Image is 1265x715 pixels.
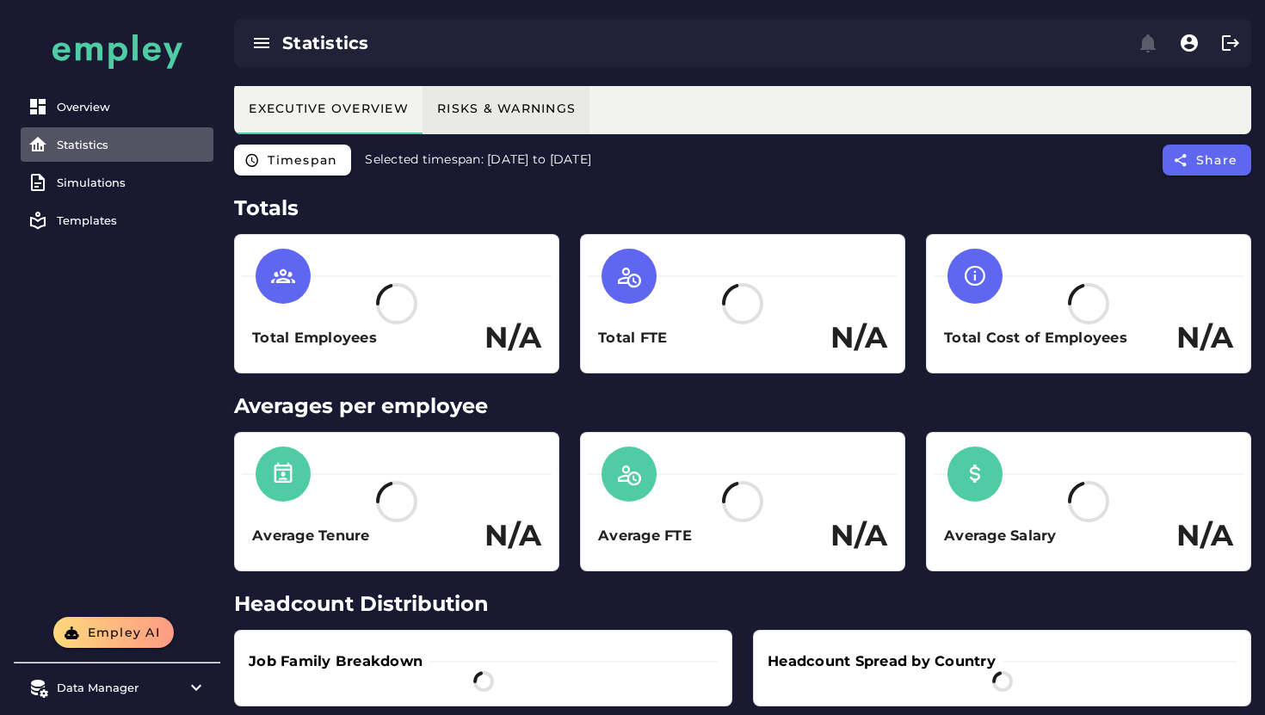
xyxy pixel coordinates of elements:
[53,617,174,648] button: Empley AI
[267,152,337,168] span: Timespan
[234,145,351,176] button: Timespan
[282,31,705,55] div: Statistics
[484,321,541,355] h2: N/A
[1195,152,1238,168] span: Share
[598,526,692,545] h3: Average FTE
[944,526,1057,545] h3: Average Salary
[830,519,887,553] h2: N/A
[484,519,541,553] h2: N/A
[234,391,1251,422] h2: Averages per employee
[21,89,213,124] a: Overview
[57,138,207,151] div: Statistics
[234,589,1251,619] h2: Headcount Distribution
[252,526,370,545] h3: Average Tenure
[436,101,576,116] div: Risks & Warnings
[1176,321,1233,355] h2: N/A
[1163,145,1252,176] button: Share
[249,651,429,671] h3: Job Family Breakdown
[365,151,591,167] span: Selected timespan: [DATE] to [DATE]
[234,193,1251,224] h2: Totals
[57,100,207,114] div: Overview
[57,176,207,189] div: Simulations
[21,127,213,162] a: Statistics
[598,328,667,348] h3: Total FTE
[86,625,160,640] span: Empley AI
[248,101,409,116] div: Executive Overview
[57,213,207,227] div: Templates
[830,321,887,355] h2: N/A
[1176,519,1233,553] h2: N/A
[252,328,377,348] h3: Total Employees
[21,165,213,200] a: Simulations
[21,203,213,237] a: Templates
[944,328,1127,348] h3: Total Cost of Employees
[57,681,177,694] div: Data Manager
[768,651,1003,671] h3: Headcount Spread by Country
